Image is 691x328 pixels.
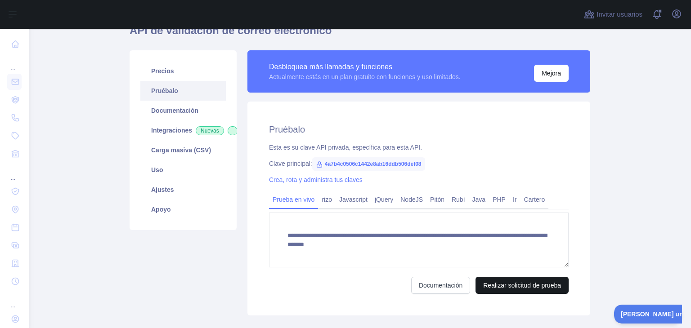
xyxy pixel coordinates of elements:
font: Clave principal: [269,160,312,167]
a: Documentación [411,277,470,294]
font: Uso [151,166,163,173]
font: Cartero [524,196,545,203]
font: Nuevas [201,128,219,134]
font: NodeJS [400,196,423,203]
button: Realizar solicitud de prueba [476,277,569,294]
font: Pruébalo [269,124,305,134]
font: Java [472,196,486,203]
font: Pruébalo [151,87,178,94]
font: Documentación [151,107,198,114]
font: [PERSON_NAME] una pregunta [7,6,101,13]
a: Carga masiva (CSV) [140,140,226,160]
font: Ajustes [151,186,174,193]
font: Apoyo [151,206,171,213]
font: ... [11,302,15,309]
a: Apoyo [140,199,226,219]
font: Rubí [452,196,465,203]
font: 4a7b4c0506c1442e8ab16ddb506def08 [325,161,422,167]
font: Integraciones [151,127,192,134]
font: Mejora [542,70,561,77]
iframe: Activar/desactivar soporte al cliente [614,305,682,324]
a: Precios [140,61,226,81]
font: jQuery [375,196,393,203]
a: Documentación [140,101,226,120]
font: PHP [493,196,506,203]
button: Mejora [534,65,569,82]
font: Documentación [419,282,462,289]
a: IntegracionesNuevas [140,120,226,140]
font: rizo [322,196,332,203]
font: Actualmente estás en un plan gratuito con funciones y uso limitados. [269,73,461,80]
font: Invitar usuarios [597,10,642,18]
font: Precios [151,67,174,75]
font: ... [11,65,15,71]
font: API de validación de correo electrónico [130,24,332,36]
font: Desbloquea más llamadas y funciones [269,63,392,71]
a: Uso [140,160,226,180]
a: Crea, rota y administra tus claves [269,176,363,183]
font: Carga masiva (CSV) [151,146,211,154]
a: Pruébalo [140,81,226,101]
button: Invitar usuarios [582,7,644,22]
a: Ajustes [140,180,226,199]
font: Realizar solicitud de prueba [483,282,561,289]
font: ... [11,175,15,181]
font: Prueba en vivo [273,196,314,203]
font: Esta es su clave API privada, específica para esta API. [269,144,422,151]
font: Ir [513,196,517,203]
font: Javascript [339,196,368,203]
font: Pitón [430,196,444,203]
